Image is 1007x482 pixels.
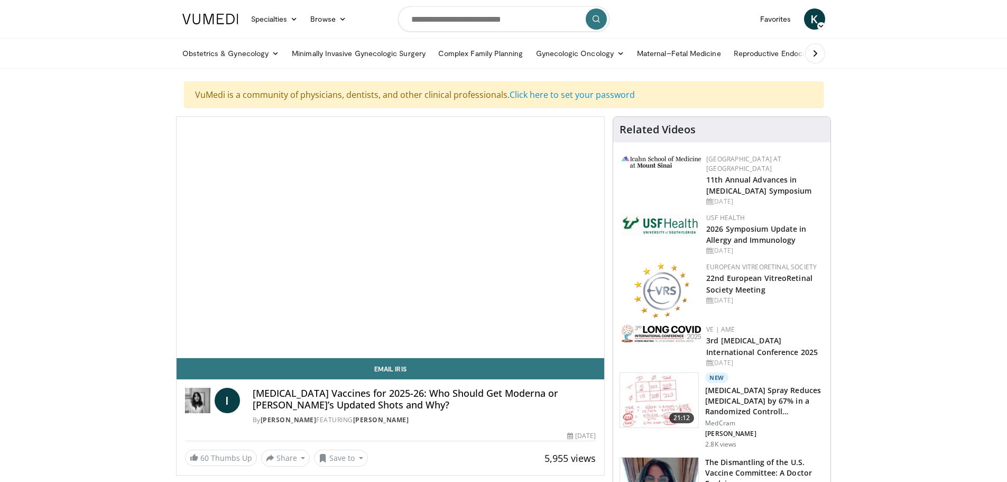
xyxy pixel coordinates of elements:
img: Dr. Iris Gorfinkel [185,388,210,413]
a: 21:12 New [MEDICAL_DATA] Spray Reduces [MEDICAL_DATA] by 67% in a Randomized Controll… MedCram [P... [620,372,824,449]
h4: [MEDICAL_DATA] Vaccines for 2025-26: Who Should Get Moderna or [PERSON_NAME]’s Updated Shots and ... [253,388,596,411]
span: 60 [200,453,209,463]
a: [GEOGRAPHIC_DATA] at [GEOGRAPHIC_DATA] [706,154,781,173]
div: VuMedi is a community of physicians, dentists, and other clinical professionals. [184,81,824,108]
a: Click here to set your password [510,89,635,101]
button: Save to [314,450,368,467]
a: Minimally Invasive Gynecologic Surgery [285,43,432,64]
div: By FEATURING [253,415,596,425]
a: 22nd European VitreoRetinal Society Meeting [706,273,812,294]
a: Gynecologic Oncology [530,43,631,64]
a: European VitreoRetinal Society [706,262,817,271]
p: MedCram [705,419,824,428]
a: Complex Family Planning [432,43,530,64]
img: 3aa743c9-7c3f-4fab-9978-1464b9dbe89c.png.150x105_q85_autocrop_double_scale_upscale_version-0.2.jpg [622,156,701,168]
a: I [215,388,240,413]
a: VE | AME [706,325,735,334]
button: Share [261,450,310,467]
div: [DATE] [567,431,596,441]
a: 11th Annual Advances in [MEDICAL_DATA] Symposium [706,175,811,196]
a: 3rd [MEDICAL_DATA] International Conference 2025 [706,335,818,357]
img: VuMedi Logo [182,14,238,24]
video-js: Video Player [177,117,605,358]
a: Reproductive Endocrinology & [MEDICAL_DATA] [727,43,904,64]
p: New [705,372,728,383]
input: Search topics, interventions [398,6,609,32]
a: K [804,8,825,30]
div: [DATE] [706,358,822,368]
div: [DATE] [706,197,822,206]
a: 2026 Symposium Update in Allergy and Immunology [706,224,806,245]
img: ee0f788f-b72d-444d-91fc-556bb330ec4c.png.150x105_q85_autocrop_double_scale_upscale_version-0.2.png [633,262,689,318]
a: Obstetrics & Gynecology [176,43,286,64]
a: [PERSON_NAME] [261,415,317,424]
a: 60 Thumbs Up [185,450,257,466]
div: [DATE] [706,246,822,256]
span: 21:12 [669,413,695,423]
img: a2792a71-925c-4fc2-b8ef-8d1b21aec2f7.png.150x105_q85_autocrop_double_scale_upscale_version-0.2.jpg [622,325,701,342]
a: Browse [304,8,353,30]
img: 500bc2c6-15b5-4613-8fa2-08603c32877b.150x105_q85_crop-smart_upscale.jpg [620,373,698,428]
p: 2.8K views [705,440,736,449]
h4: Related Videos [620,123,696,136]
a: [PERSON_NAME] [353,415,409,424]
p: [PERSON_NAME] [705,430,824,438]
a: USF Health [706,213,745,222]
a: Email Iris [177,358,605,379]
img: 6ba8804a-8538-4002-95e7-a8f8012d4a11.png.150x105_q85_autocrop_double_scale_upscale_version-0.2.jpg [622,213,701,237]
span: 5,955 views [544,452,596,465]
div: [DATE] [706,296,822,305]
h3: [MEDICAL_DATA] Spray Reduces [MEDICAL_DATA] by 67% in a Randomized Controll… [705,385,824,417]
a: Favorites [754,8,798,30]
a: Specialties [245,8,304,30]
a: Maternal–Fetal Medicine [631,43,727,64]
